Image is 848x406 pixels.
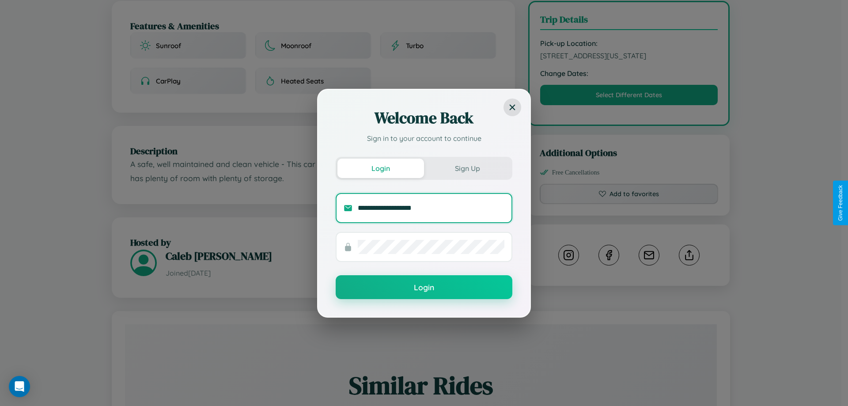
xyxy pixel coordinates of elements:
button: Login [337,159,424,178]
button: Sign Up [424,159,511,178]
p: Sign in to your account to continue [336,133,512,144]
div: Open Intercom Messenger [9,376,30,397]
h2: Welcome Back [336,107,512,129]
div: Give Feedback [837,185,844,221]
button: Login [336,275,512,299]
